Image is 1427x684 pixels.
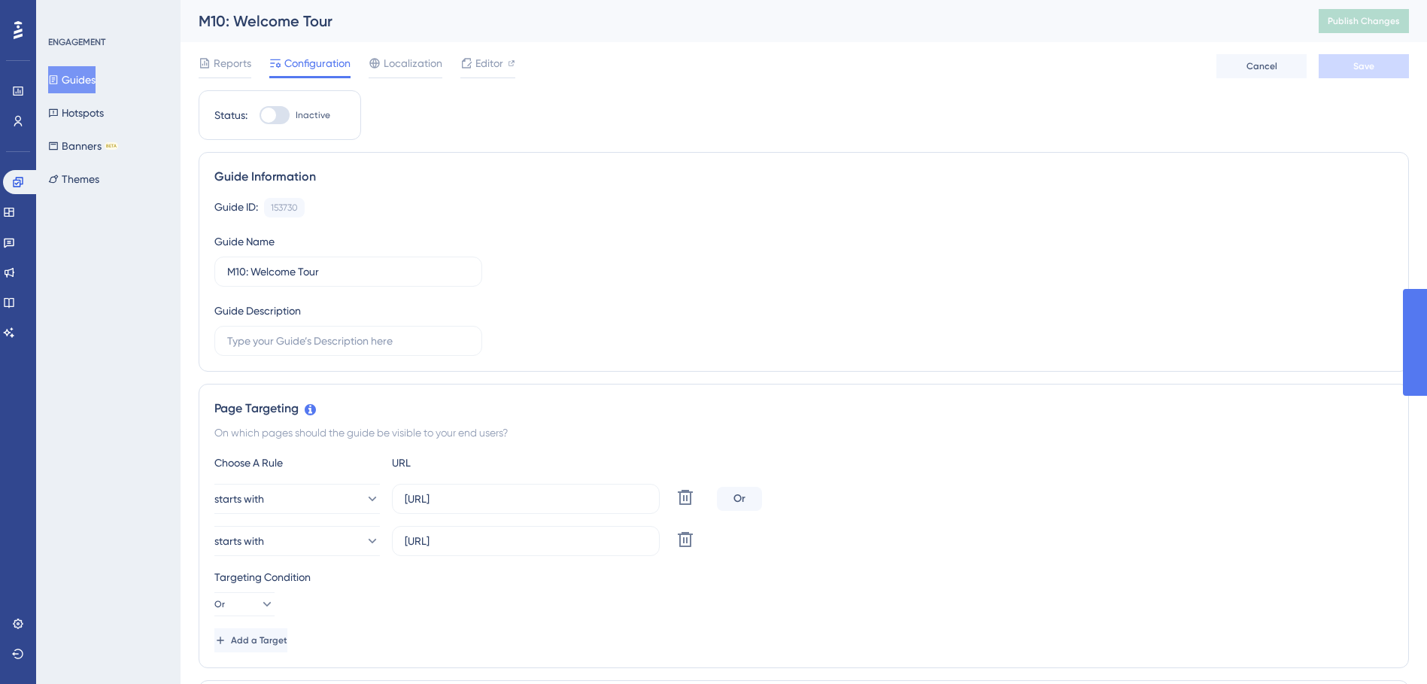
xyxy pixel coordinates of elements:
span: starts with [214,532,264,550]
span: Localization [384,54,442,72]
button: Publish Changes [1319,9,1409,33]
span: Save [1353,60,1374,72]
input: yourwebsite.com/path [405,533,647,549]
button: Add a Target [214,628,287,652]
button: BannersBETA [48,132,118,160]
input: Type your Guide’s Description here [227,333,469,349]
span: Editor [475,54,503,72]
button: starts with [214,526,380,556]
div: Page Targeting [214,400,1393,418]
div: Choose A Rule [214,454,380,472]
span: Reports [214,54,251,72]
div: M10: Welcome Tour [199,11,1281,32]
button: starts with [214,484,380,514]
span: Add a Target [231,634,287,646]
span: Configuration [284,54,351,72]
button: Or [214,592,275,616]
div: Guide ID: [214,198,258,217]
button: Guides [48,66,96,93]
div: Targeting Condition [214,568,1393,586]
button: Hotspots [48,99,104,126]
span: Inactive [296,109,330,121]
button: Save [1319,54,1409,78]
div: 153730 [271,202,298,214]
div: Guide Name [214,233,275,251]
div: Guide Description [214,302,301,320]
iframe: UserGuiding AI Assistant Launcher [1364,625,1409,670]
div: On which pages should the guide be visible to your end users? [214,424,1393,442]
div: ENGAGEMENT [48,36,105,48]
div: Status: [214,106,247,124]
div: URL [392,454,557,472]
span: starts with [214,490,264,508]
input: yourwebsite.com/path [405,491,647,507]
button: Themes [48,166,99,193]
input: Type your Guide’s Name here [227,263,469,280]
div: BETA [105,142,118,150]
span: Cancel [1246,60,1277,72]
div: Guide Information [214,168,1393,186]
button: Cancel [1216,54,1307,78]
span: Publish Changes [1328,15,1400,27]
div: Or [717,487,762,511]
span: Or [214,598,225,610]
